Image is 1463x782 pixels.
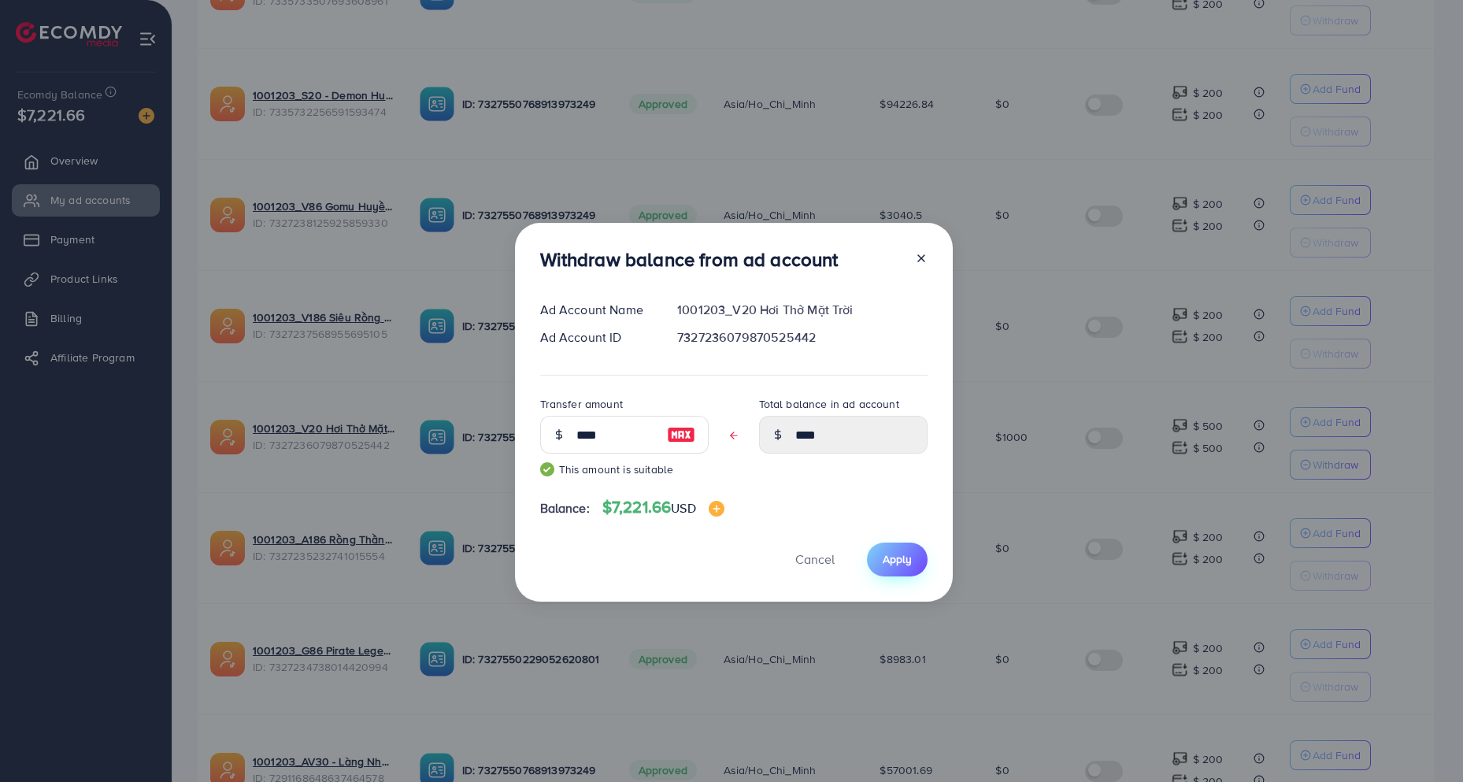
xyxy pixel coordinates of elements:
[528,301,665,319] div: Ad Account Name
[602,498,724,517] h4: $7,221.66
[776,543,854,576] button: Cancel
[540,499,590,517] span: Balance:
[795,550,835,568] span: Cancel
[709,501,724,517] img: image
[671,499,695,517] span: USD
[528,328,665,347] div: Ad Account ID
[759,396,899,412] label: Total balance in ad account
[667,425,695,444] img: image
[867,543,928,576] button: Apply
[665,301,939,319] div: 1001203_V20 Hơi Thở Mặt Trời
[665,328,939,347] div: 7327236079870525442
[540,462,554,476] img: guide
[1396,711,1451,770] iframe: Chat
[883,551,912,567] span: Apply
[540,396,623,412] label: Transfer amount
[540,248,839,271] h3: Withdraw balance from ad account
[540,461,709,477] small: This amount is suitable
